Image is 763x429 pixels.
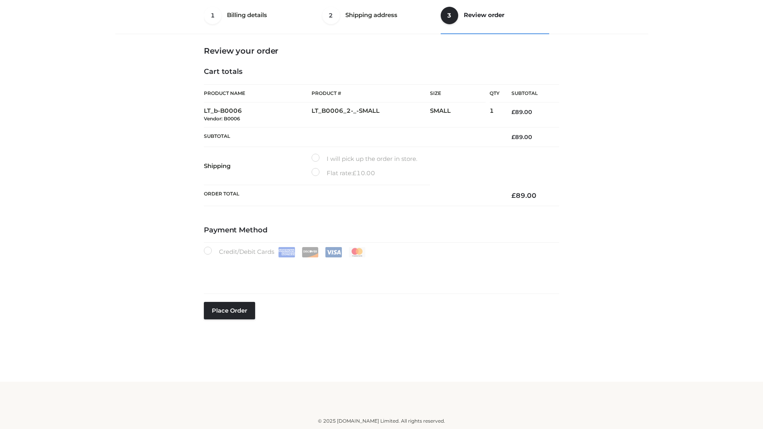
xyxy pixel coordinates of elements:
label: Credit/Debit Cards [204,247,366,257]
th: Subtotal [500,85,559,102]
td: LT_B0006_2-_-SMALL [312,102,430,128]
th: Product # [312,84,430,102]
img: Visa [325,247,342,257]
h3: Review your order [204,46,559,56]
span: £ [352,169,356,177]
td: SMALL [430,102,490,128]
h4: Cart totals [204,68,559,76]
bdi: 10.00 [352,169,375,177]
th: Order Total [204,185,500,206]
h4: Payment Method [204,226,559,235]
td: 1 [490,102,500,128]
iframe: Secure payment input frame [202,256,558,285]
span: £ [511,108,515,116]
bdi: 89.00 [511,133,532,141]
label: Flat rate: [312,168,375,178]
bdi: 89.00 [511,191,536,199]
bdi: 89.00 [511,108,532,116]
th: Product Name [204,84,312,102]
th: Subtotal [204,127,500,147]
th: Qty [490,84,500,102]
img: Mastercard [349,247,366,257]
span: £ [511,191,516,199]
th: Shipping [204,147,312,185]
div: © 2025 [DOMAIN_NAME] Limited. All rights reserved. [118,417,645,425]
img: Discover [302,247,319,257]
button: Place order [204,302,255,319]
small: Vendor: B0006 [204,116,240,122]
span: £ [511,133,515,141]
th: Size [430,85,486,102]
label: I will pick up the order in store. [312,154,417,164]
img: Amex [278,247,295,257]
td: LT_b-B0006 [204,102,312,128]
